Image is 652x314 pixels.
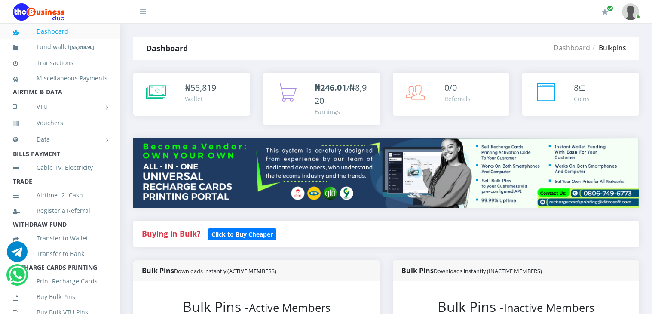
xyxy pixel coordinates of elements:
[13,68,107,88] a: Miscellaneous Payments
[554,43,590,52] a: Dashboard
[185,94,216,103] div: Wallet
[434,267,542,275] small: Downloads instantly (INACTIVE MEMBERS)
[590,43,626,53] li: Bulkpins
[574,81,590,94] div: ⊆
[13,201,107,221] a: Register a Referral
[315,82,367,106] span: /₦8,920
[315,82,346,93] b: ₦246.01
[263,73,380,125] a: ₦246.01/₦8,920 Earnings
[9,271,26,285] a: Chat for support
[607,5,613,12] span: Renew/Upgrade Subscription
[146,43,188,53] strong: Dashboard
[190,82,216,93] span: 55,819
[70,44,94,50] small: [ ]
[13,271,107,291] a: Print Recharge Cards
[142,266,276,275] strong: Bulk Pins
[185,81,216,94] div: ₦
[444,94,471,103] div: Referrals
[72,44,92,50] b: 55,818.90
[142,228,200,239] strong: Buying in Bulk?
[133,73,250,116] a: ₦55,819 Wallet
[622,3,639,20] img: User
[602,9,608,15] i: Renew/Upgrade Subscription
[13,96,107,117] a: VTU
[133,138,639,207] img: multitenant_rcp.png
[211,230,273,238] b: Click to Buy Cheaper
[13,53,107,73] a: Transactions
[574,82,579,93] span: 8
[393,73,510,116] a: 0/0 Referrals
[13,158,107,178] a: Cable TV, Electricity
[574,94,590,103] div: Coins
[7,248,28,262] a: Chat for support
[13,228,107,248] a: Transfer to Wallet
[13,113,107,133] a: Vouchers
[401,266,542,275] strong: Bulk Pins
[13,22,107,41] a: Dashboard
[13,287,107,307] a: Buy Bulk Pins
[208,228,276,239] a: Click to Buy Cheaper
[444,82,457,93] span: 0/0
[174,267,276,275] small: Downloads instantly (ACTIVE MEMBERS)
[13,129,107,150] a: Data
[13,185,107,205] a: Airtime -2- Cash
[13,3,64,21] img: Logo
[315,107,371,116] div: Earnings
[13,244,107,264] a: Transfer to Bank
[13,37,107,57] a: Fund wallet[55,818.90]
